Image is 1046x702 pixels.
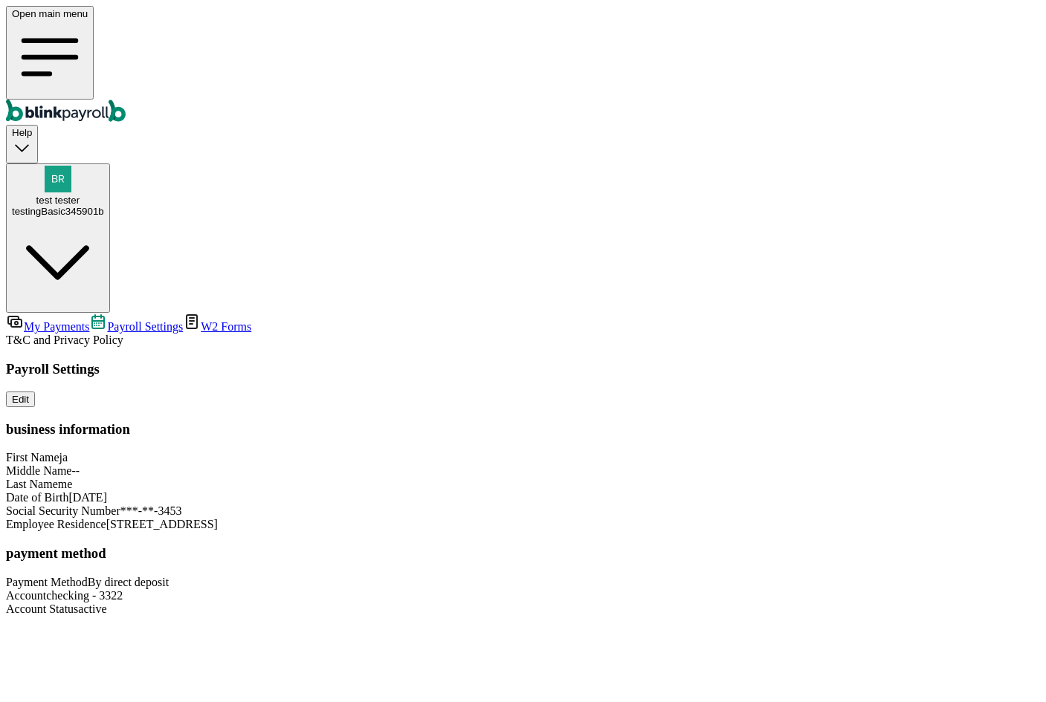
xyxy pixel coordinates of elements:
[24,320,89,333] span: My Payments
[6,545,1040,562] h3: payment method
[972,631,1046,702] iframe: Chat Widget
[6,589,46,602] span: Account
[6,478,58,490] span: Last Name
[6,125,38,163] button: Help
[6,491,68,504] span: Date of Birth
[6,361,1040,377] h3: Payroll Settings
[6,451,59,464] span: First Name
[12,127,32,138] span: Help
[59,451,68,464] span: ja
[71,464,80,477] span: --
[106,518,218,530] span: [STREET_ADDRESS]
[201,320,251,333] span: W2 Forms
[12,206,104,217] div: testingBasic345901b
[6,6,1040,125] nav: Global
[6,602,78,615] span: Account Status
[78,602,106,615] span: active
[6,421,1040,438] h3: business information
[6,464,71,477] span: Middle Name
[6,334,123,346] span: and
[6,391,35,407] button: Edit
[12,394,29,405] div: Edit
[6,6,94,100] button: Open main menu
[183,320,251,333] a: W2 Forms
[68,491,107,504] span: [DATE]
[6,518,106,530] span: Employee Residence
[12,8,88,19] span: Open main menu
[36,195,80,206] span: test tester
[6,320,89,333] a: My Payments
[89,320,183,333] a: Payroll Settings
[88,576,169,588] span: By direct deposit
[6,504,120,517] span: Social Security Number
[6,576,88,588] span: Payment Method
[54,334,123,346] span: Privacy Policy
[6,163,110,313] button: test testertestingBasic345901b
[46,589,123,602] span: checking - 3322
[6,313,1040,347] nav: Team Member Portal Sidebar
[107,320,183,333] span: Payroll Settings
[58,478,73,490] span: me
[6,334,30,346] span: T&C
